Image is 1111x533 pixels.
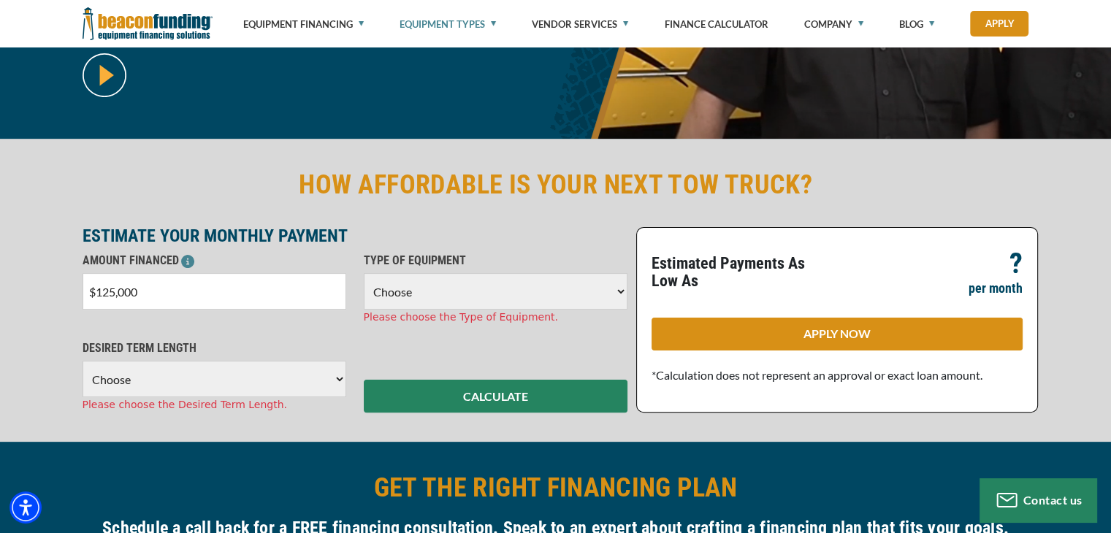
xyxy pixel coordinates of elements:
input: $ [83,273,346,310]
button: Contact us [980,478,1096,522]
h2: HOW AFFORDABLE IS YOUR NEXT TOW TRUCK? [83,168,1029,202]
p: TYPE OF EQUIPMENT [364,252,627,269]
img: video modal pop-up play button [83,53,126,97]
div: Please choose the Desired Term Length. [83,397,346,413]
p: DESIRED TERM LENGTH [83,340,346,357]
button: CALCULATE [364,380,627,413]
h2: GET THE RIGHT FINANCING PLAN [83,471,1029,505]
p: AMOUNT FINANCED [83,252,346,269]
span: *Calculation does not represent an approval or exact loan amount. [652,368,982,382]
span: Contact us [1023,493,1083,507]
p: Estimated Payments As Low As [652,255,828,290]
a: APPLY NOW [652,318,1023,350]
p: ESTIMATE YOUR MONTHLY PAYMENT [83,227,627,245]
p: per month [969,280,1023,297]
p: ? [1009,255,1023,272]
div: Please choose the Type of Equipment. [364,310,627,325]
div: Accessibility Menu [9,491,42,524]
a: Apply [970,11,1028,37]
